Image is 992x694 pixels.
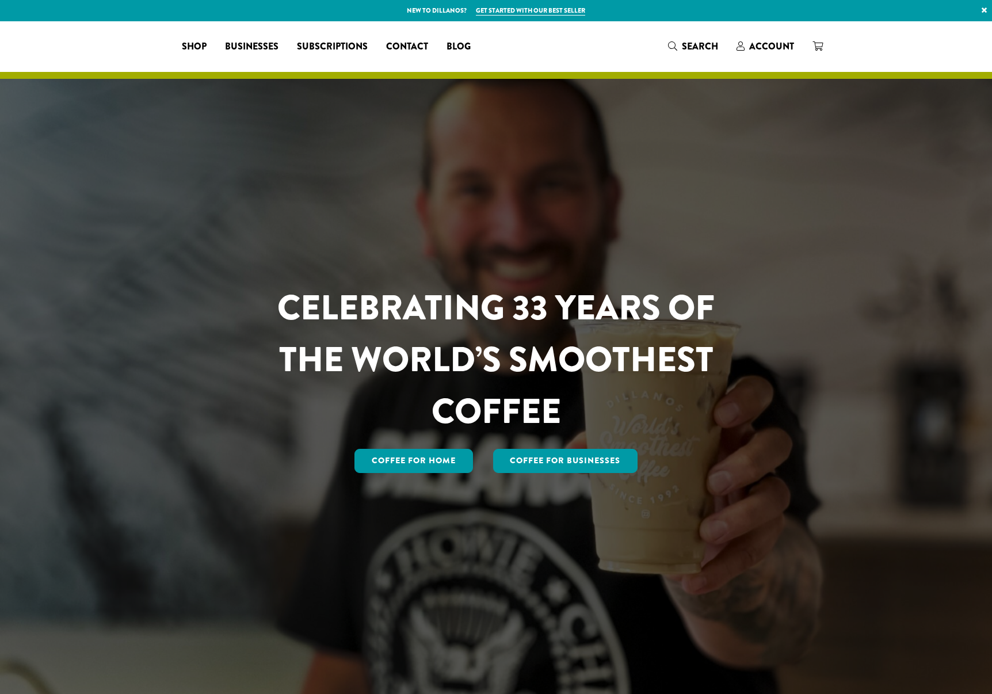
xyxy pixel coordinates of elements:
[297,40,368,54] span: Subscriptions
[243,282,749,437] h1: CELEBRATING 33 YEARS OF THE WORLD’S SMOOTHEST COFFEE
[493,449,638,473] a: Coffee For Businesses
[182,40,207,54] span: Shop
[386,40,428,54] span: Contact
[173,37,216,56] a: Shop
[476,6,585,16] a: Get started with our best seller
[447,40,471,54] span: Blog
[225,40,278,54] span: Businesses
[659,37,727,56] a: Search
[354,449,473,473] a: Coffee for Home
[749,40,794,53] span: Account
[682,40,718,53] span: Search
